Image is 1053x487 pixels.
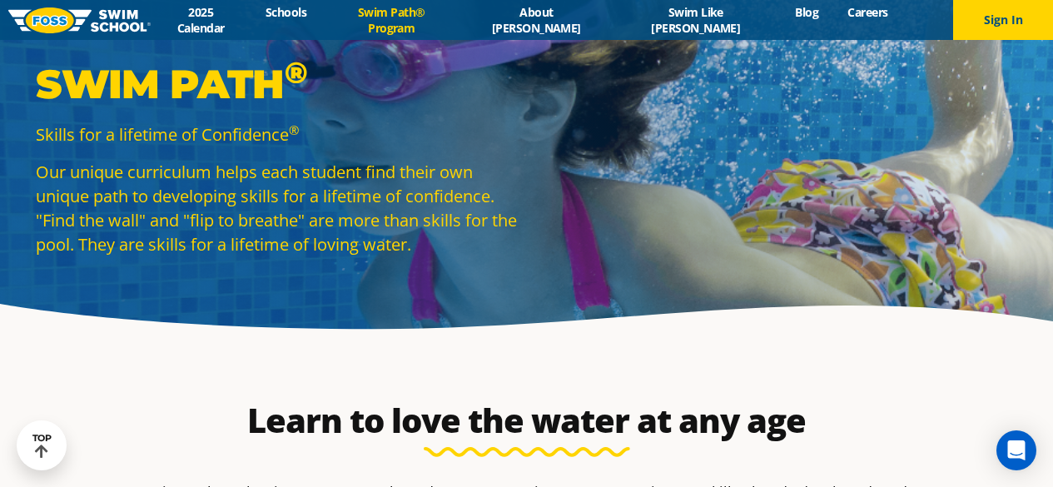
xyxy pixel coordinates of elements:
a: Careers [833,4,902,20]
sup: ® [289,122,299,138]
p: Our unique curriculum helps each student find their own unique path to developing skills for a li... [36,160,519,256]
a: Blog [781,4,833,20]
div: Open Intercom Messenger [996,430,1036,470]
img: FOSS Swim School Logo [8,7,151,33]
h2: Learn to love the water at any age [134,400,920,440]
p: Swim Path [36,59,519,109]
a: Swim Like [PERSON_NAME] [611,4,781,36]
p: Skills for a lifetime of Confidence [36,122,519,147]
div: TOP [32,433,52,459]
a: Swim Path® Program [321,4,462,36]
a: Schools [251,4,321,20]
sup: ® [285,54,307,91]
a: About [PERSON_NAME] [462,4,611,36]
a: 2025 Calendar [151,4,251,36]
